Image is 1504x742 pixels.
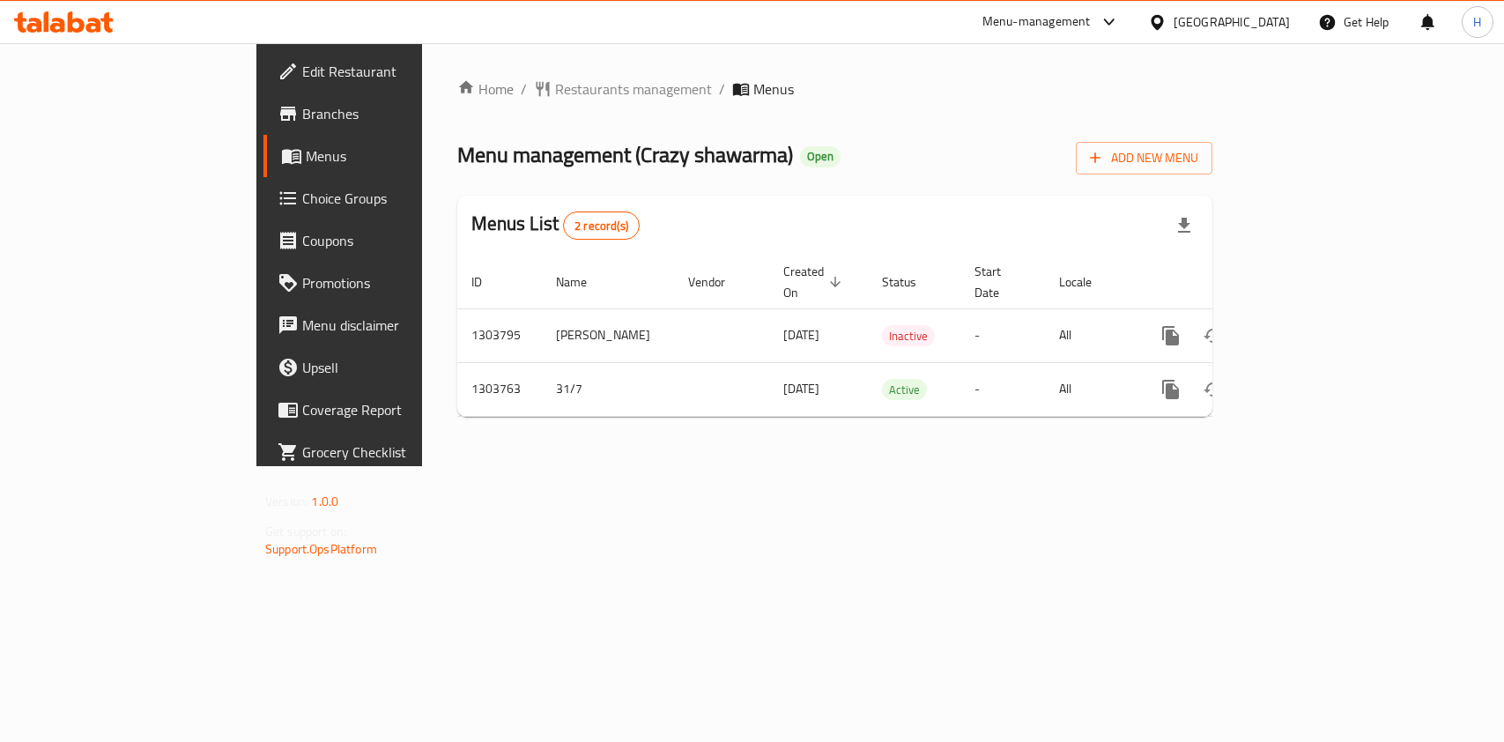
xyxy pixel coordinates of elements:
[556,271,610,293] span: Name
[882,380,927,400] span: Active
[311,490,338,513] span: 1.0.0
[302,272,493,293] span: Promotions
[542,308,674,362] td: [PERSON_NAME]
[1059,271,1115,293] span: Locale
[457,135,793,174] span: Menu management ( Crazy shawarma )
[302,441,493,463] span: Grocery Checklist
[1473,12,1481,32] span: H
[302,188,493,209] span: Choice Groups
[974,261,1024,303] span: Start Date
[882,326,935,346] span: Inactive
[1163,204,1205,247] div: Export file
[457,78,1212,100] nav: breadcrumb
[1076,142,1212,174] button: Add New Menu
[263,50,508,93] a: Edit Restaurant
[882,271,939,293] span: Status
[1045,362,1136,416] td: All
[783,377,819,400] span: [DATE]
[302,399,493,420] span: Coverage Report
[265,538,377,560] a: Support.OpsPlatform
[1192,368,1234,411] button: Change Status
[1192,315,1234,357] button: Change Status
[306,145,493,167] span: Menus
[753,78,794,100] span: Menus
[563,211,640,240] div: Total records count
[1174,12,1290,32] div: [GEOGRAPHIC_DATA]
[263,431,508,473] a: Grocery Checklist
[302,357,493,378] span: Upsell
[521,78,527,100] li: /
[263,262,508,304] a: Promotions
[800,146,841,167] div: Open
[265,520,346,543] span: Get support on:
[263,219,508,262] a: Coupons
[302,230,493,251] span: Coupons
[1090,147,1198,169] span: Add New Menu
[719,78,725,100] li: /
[555,78,712,100] span: Restaurants management
[302,61,493,82] span: Edit Restaurant
[302,315,493,336] span: Menu disclaimer
[960,308,1045,362] td: -
[1150,315,1192,357] button: more
[263,135,508,177] a: Menus
[263,346,508,389] a: Upsell
[882,325,935,346] div: Inactive
[783,261,847,303] span: Created On
[783,323,819,346] span: [DATE]
[457,256,1333,417] table: enhanced table
[1045,308,1136,362] td: All
[800,149,841,164] span: Open
[534,78,712,100] a: Restaurants management
[564,218,639,234] span: 2 record(s)
[688,271,748,293] span: Vendor
[263,389,508,431] a: Coverage Report
[471,211,640,240] h2: Menus List
[1136,256,1333,309] th: Actions
[1150,368,1192,411] button: more
[263,177,508,219] a: Choice Groups
[882,379,927,400] div: Active
[542,362,674,416] td: 31/7
[302,103,493,124] span: Branches
[960,362,1045,416] td: -
[265,490,308,513] span: Version:
[471,271,505,293] span: ID
[263,93,508,135] a: Branches
[982,11,1091,33] div: Menu-management
[263,304,508,346] a: Menu disclaimer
